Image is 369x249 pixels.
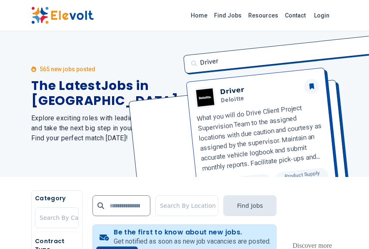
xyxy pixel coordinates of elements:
[245,9,282,22] a: Resources
[282,9,309,22] a: Contact
[40,65,95,73] p: 565 new jobs posted
[31,113,179,143] h2: Explore exciting roles with leading companies and take the next big step in your career. Find you...
[31,7,94,24] img: Elevolt
[31,78,179,108] h1: The Latest Jobs in [GEOGRAPHIC_DATA]
[309,7,334,24] a: Login
[187,9,211,22] a: Home
[114,228,271,237] h4: Be the first to know about new jobs.
[223,195,277,216] button: Find Jobs
[35,194,79,202] h5: Category
[211,9,245,22] a: Find Jobs
[114,237,271,247] p: Get notified as soon as new job vacancies are posted.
